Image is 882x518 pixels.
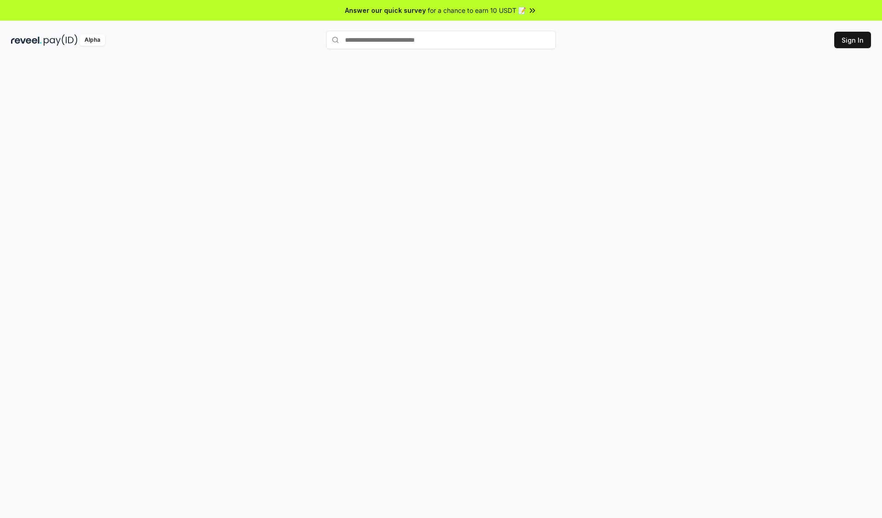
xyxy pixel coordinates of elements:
img: pay_id [44,34,78,46]
img: reveel_dark [11,34,42,46]
span: Answer our quick survey [345,6,426,15]
div: Alpha [79,34,105,46]
span: for a chance to earn 10 USDT 📝 [428,6,526,15]
button: Sign In [834,32,871,48]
